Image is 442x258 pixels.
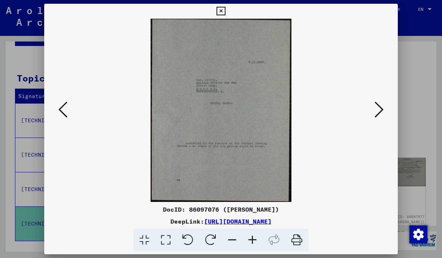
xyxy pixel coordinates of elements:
[409,225,427,243] img: Zustimmung ändern
[204,218,272,225] a: [URL][DOMAIN_NAME]
[44,217,398,226] div: DeepLink:
[70,19,372,202] img: 001.jpg
[44,205,398,214] div: DocID: 86097076 ([PERSON_NAME])
[409,225,427,243] div: Zustimmung ändern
